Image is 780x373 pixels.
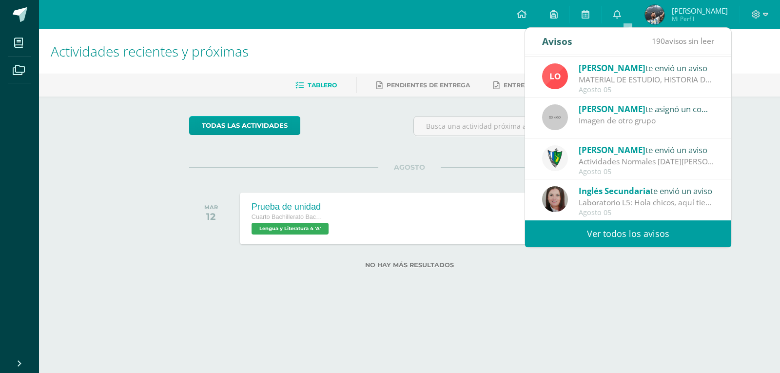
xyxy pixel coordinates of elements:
[579,103,645,115] span: [PERSON_NAME]
[579,168,714,176] div: Agosto 05
[579,102,714,115] div: te asignó un comentario en 'Laboratorio #1' para 'Física I'
[378,163,441,172] span: AGOSTO
[387,81,470,89] span: Pendientes de entrega
[579,185,650,196] span: Inglés Secundaria
[252,214,325,220] span: Cuarto Bachillerato Bachillerato en CCLL con Orientación en Diseño Gráfico
[204,204,218,211] div: MAR
[652,36,665,46] span: 190
[579,61,714,74] div: te envió un aviso
[579,209,714,217] div: Agosto 05
[308,81,337,89] span: Tablero
[204,211,218,222] div: 12
[579,115,714,126] div: Imagen de otro grupo
[542,28,572,55] div: Avisos
[579,156,714,167] div: Actividades Normales viernes 8 de agosto: Estimados padres de familia, reciban un cordial saludo....
[652,36,714,46] span: avisos sin leer
[295,78,337,93] a: Tablero
[252,202,331,212] div: Prueba de unidad
[579,197,714,208] div: Laboratorio L5: Hola chicos, aquí tienen el laboratorio que trabajamos en clase durante la semana...
[579,144,645,156] span: [PERSON_NAME]
[579,86,714,94] div: Agosto 05
[672,6,728,16] span: [PERSON_NAME]
[542,186,568,212] img: 8af0450cf43d44e38c4a1497329761f3.png
[376,78,470,93] a: Pendientes de entrega
[189,116,300,135] a: todas las Actividades
[493,78,547,93] a: Entregadas
[525,220,731,247] a: Ver todos los avisos
[414,117,630,136] input: Busca una actividad próxima aquí...
[579,74,714,85] div: MATERIAL DE ESTUDIO, HISTORIA DEL ARTE: A continuación se le reenvía el material de estudio de hi...
[542,145,568,171] img: 9f174a157161b4ddbe12118a61fed988.png
[51,42,249,60] span: Actividades recientes y próximas
[542,63,568,89] img: 59290ed508a7c2aec46e59874efad3b5.png
[504,81,547,89] span: Entregadas
[252,223,329,235] span: Lengua y Literatura 4 'A'
[542,104,568,130] img: 60x60
[672,15,728,23] span: Mi Perfil
[579,184,714,197] div: te envió un aviso
[189,261,630,269] label: No hay más resultados
[579,62,645,74] span: [PERSON_NAME]
[645,5,664,24] img: 351adec5caf4b69f268ba34fe394f9e4.png
[579,143,714,156] div: te envió un aviso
